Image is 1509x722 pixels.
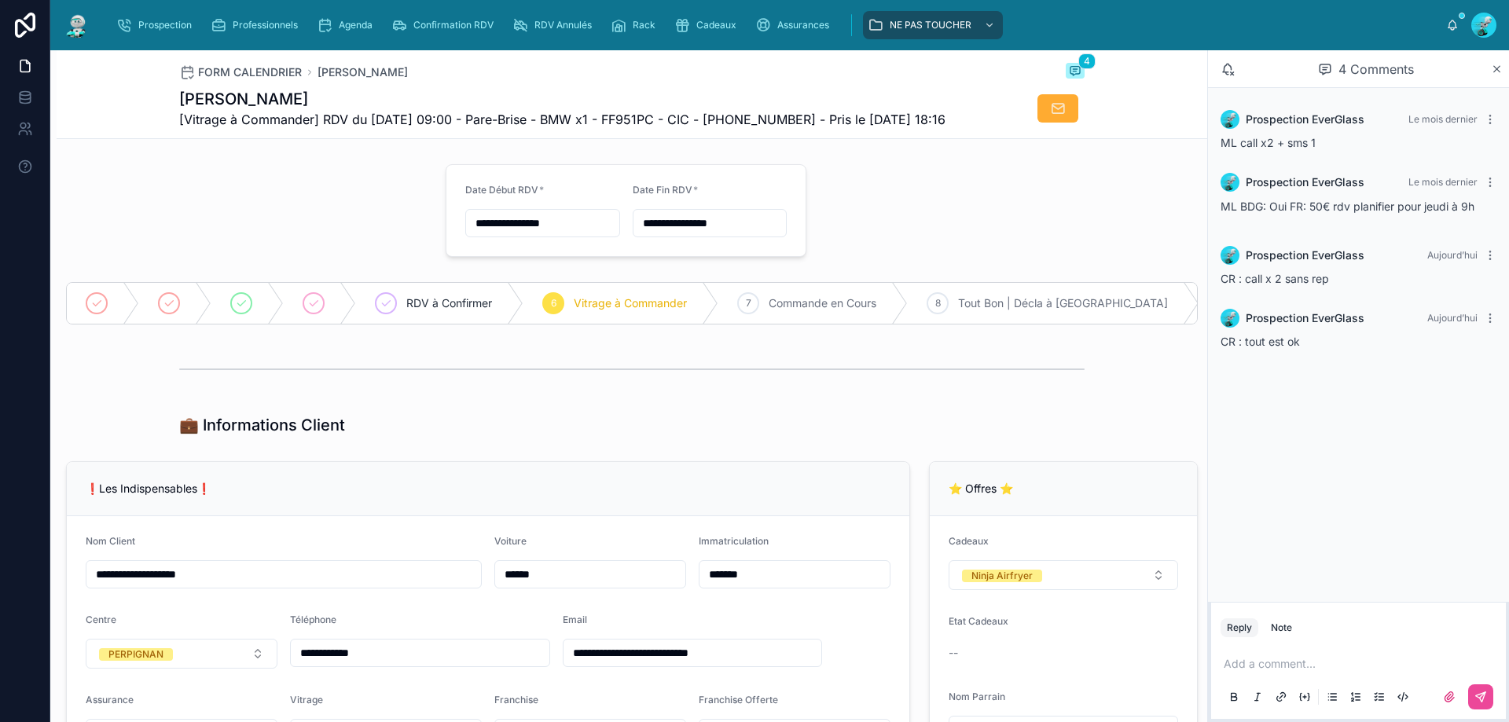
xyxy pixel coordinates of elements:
[179,88,945,110] h1: [PERSON_NAME]
[1221,272,1329,285] span: CR : call x 2 sans rep
[1246,310,1364,326] span: Prospection EverGlass
[1427,312,1478,324] span: Aujourd’hui
[1427,249,1478,261] span: Aujourd’hui
[318,64,408,80] a: [PERSON_NAME]
[86,482,211,495] span: ❗Les Indispensables❗
[233,19,298,31] span: Professionnels
[633,19,655,31] span: Rack
[670,11,747,39] a: Cadeaux
[206,11,309,39] a: Professionnels
[179,110,945,129] span: [Vitrage à Commander] RDV du [DATE] 09:00 - Pare-Brise - BMW x1 - FF951PC - CIC - [PHONE_NUMBER] ...
[606,11,666,39] a: Rack
[1408,113,1478,125] span: Le mois dernier
[935,297,941,310] span: 8
[1078,53,1096,69] span: 4
[633,184,692,196] span: Date Fin RDV
[1265,618,1298,637] button: Note
[949,535,989,547] span: Cadeaux
[312,11,384,39] a: Agenda
[86,694,134,706] span: Assurance
[574,295,687,311] span: Vitrage à Commander
[406,295,492,311] span: RDV à Confirmer
[863,11,1003,39] a: NE PAS TOUCHER
[112,11,203,39] a: Prospection
[198,64,302,80] span: FORM CALENDRIER
[1066,63,1085,82] button: 4
[179,64,302,80] a: FORM CALENDRIER
[949,482,1013,495] span: ⭐ Offres ⭐
[534,19,592,31] span: RDV Annulés
[108,648,163,661] div: PERPIGNAN
[769,295,876,311] span: Commande en Cours
[1271,621,1292,634] div: Note
[971,570,1033,582] div: Ninja Airfryer
[494,535,527,547] span: Voiture
[746,297,751,310] span: 7
[86,639,277,669] button: Select Button
[1246,112,1364,127] span: Prospection EverGlass
[138,19,192,31] span: Prospection
[179,414,345,436] h1: 💼 Informations Client
[949,615,1008,627] span: Etat Cadeaux
[1338,60,1414,79] span: 4 Comments
[696,19,736,31] span: Cadeaux
[104,8,1446,42] div: scrollable content
[1246,174,1364,190] span: Prospection EverGlass
[563,614,587,625] span: Email
[508,11,603,39] a: RDV Annulés
[1221,618,1258,637] button: Reply
[413,19,494,31] span: Confirmation RDV
[290,694,323,706] span: Vitrage
[86,614,116,625] span: Centre
[339,19,373,31] span: Agenda
[699,535,769,547] span: Immatriculation
[86,535,135,547] span: Nom Client
[465,184,538,196] span: Date Début RDV
[949,691,1005,702] span: Nom Parrain
[1221,198,1496,214] p: ML BDG: Oui FR: 50€ rdv planifier pour jeudi à 9h
[958,295,1168,311] span: Tout Bon | Décla à [GEOGRAPHIC_DATA]
[777,19,829,31] span: Assurances
[1246,247,1364,263] span: Prospection EverGlass
[494,694,538,706] span: Franchise
[949,645,958,661] span: --
[890,19,971,31] span: NE PAS TOUCHER
[1408,176,1478,188] span: Le mois dernier
[1221,136,1316,149] span: ML call x2 + sms 1
[699,694,778,706] span: Franchise Offerte
[63,13,91,38] img: App logo
[387,11,505,39] a: Confirmation RDV
[290,614,336,625] span: Téléphone
[1221,335,1300,348] span: CR : tout est ok
[751,11,840,39] a: Assurances
[949,560,1178,590] button: Select Button
[551,297,556,310] span: 6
